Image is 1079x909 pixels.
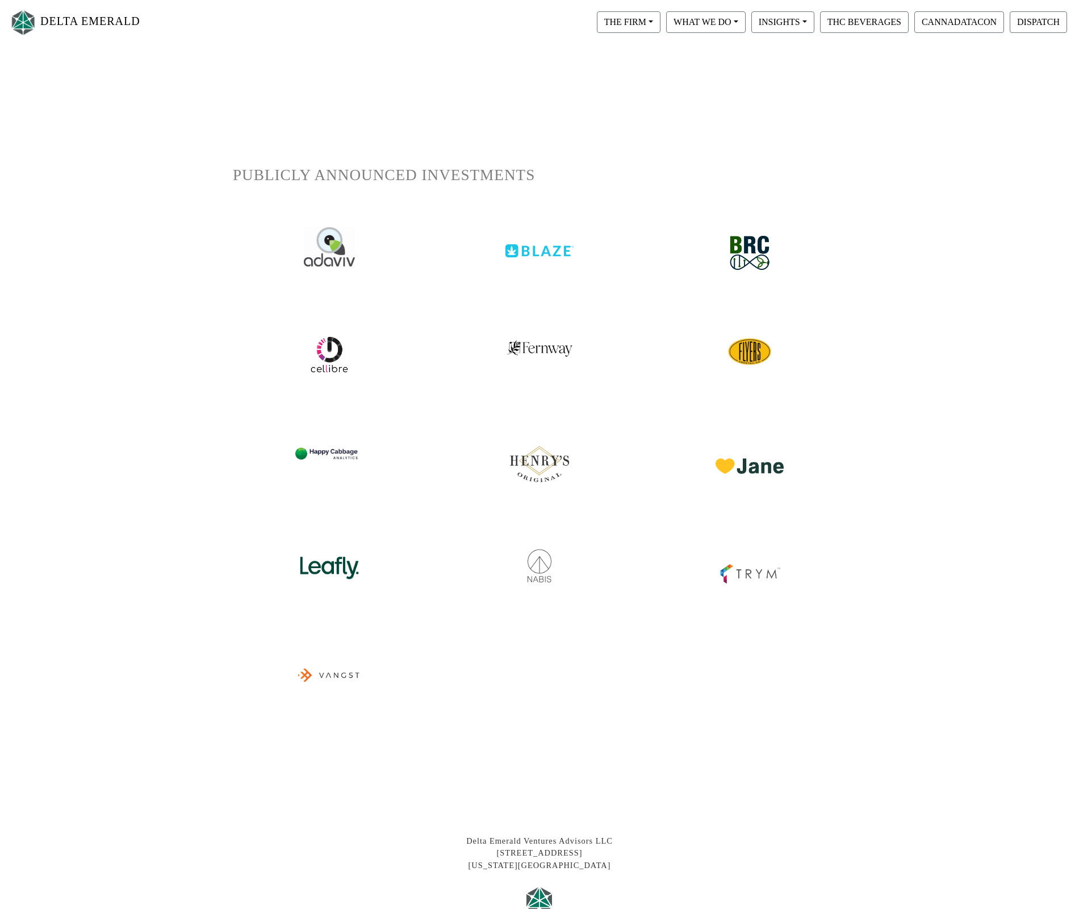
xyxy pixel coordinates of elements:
h1: PUBLICLY ANNOUNCED INVESTMENTS [233,166,846,185]
img: cellibre [727,329,772,374]
img: cellibre [310,335,349,374]
img: vangst [295,638,363,709]
button: CANNADATACON [914,11,1004,33]
img: nabis [505,537,574,584]
a: DISPATCH [1007,16,1070,26]
img: henrys [505,430,574,487]
a: CANNADATACON [911,16,1007,26]
img: Logo [9,7,37,37]
button: INSIGHTS [751,11,814,33]
a: THC BEVERAGES [817,16,911,26]
img: brc [721,227,778,279]
img: leafly [295,537,363,584]
button: DISPATCH [1010,11,1067,33]
img: adaviv [304,227,355,266]
button: WHAT WE DO [666,11,746,33]
img: hca [295,430,363,472]
button: THE FIRM [597,11,660,33]
a: DELTA EMERALD [9,5,140,40]
button: THC BEVERAGES [820,11,909,33]
img: blaze [505,227,574,257]
div: Delta Emerald Ventures Advisors LLC [STREET_ADDRESS] [US_STATE][GEOGRAPHIC_DATA] [224,835,855,872]
img: fernway [507,329,572,357]
img: jane [716,430,784,474]
img: trym [716,537,784,588]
